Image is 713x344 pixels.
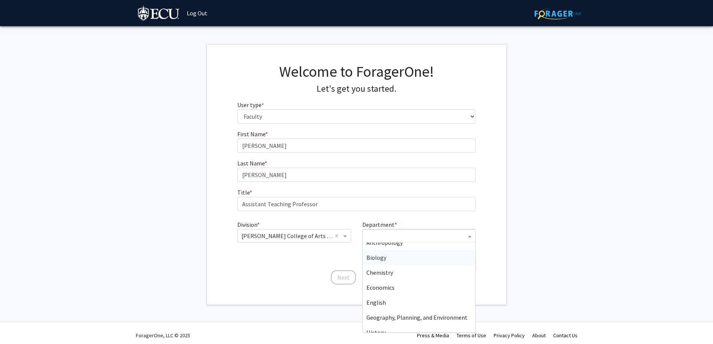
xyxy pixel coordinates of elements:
[237,229,351,243] ng-select: Division
[366,299,386,306] span: English
[532,332,546,339] a: About
[534,8,581,19] img: ForagerOne Logo
[237,189,250,196] span: Title
[357,220,481,252] div: Department
[335,231,341,240] span: Clear all
[366,269,393,276] span: Chemistry
[366,284,394,291] span: Economics
[6,310,32,338] iframe: Chat
[232,220,356,252] div: Division
[417,332,449,339] a: Press & Media
[138,6,180,22] img: East Carolina University Logo
[457,332,486,339] a: Terms of Use
[553,332,578,339] a: Contact Us
[362,242,476,333] ng-dropdown-panel: Options list
[237,130,265,138] span: First Name
[331,270,356,284] button: Next
[237,83,476,94] h4: Let's get you started.
[366,254,386,261] span: Biology
[362,229,476,243] ng-select: Department
[494,332,525,339] a: Privacy Policy
[237,159,265,167] span: Last Name
[366,314,467,321] span: Geography, Planning, and Environment
[237,63,476,80] h1: Welcome to ForagerOne!
[237,100,264,109] label: User type
[366,239,403,246] span: Anthropology
[366,329,386,336] span: History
